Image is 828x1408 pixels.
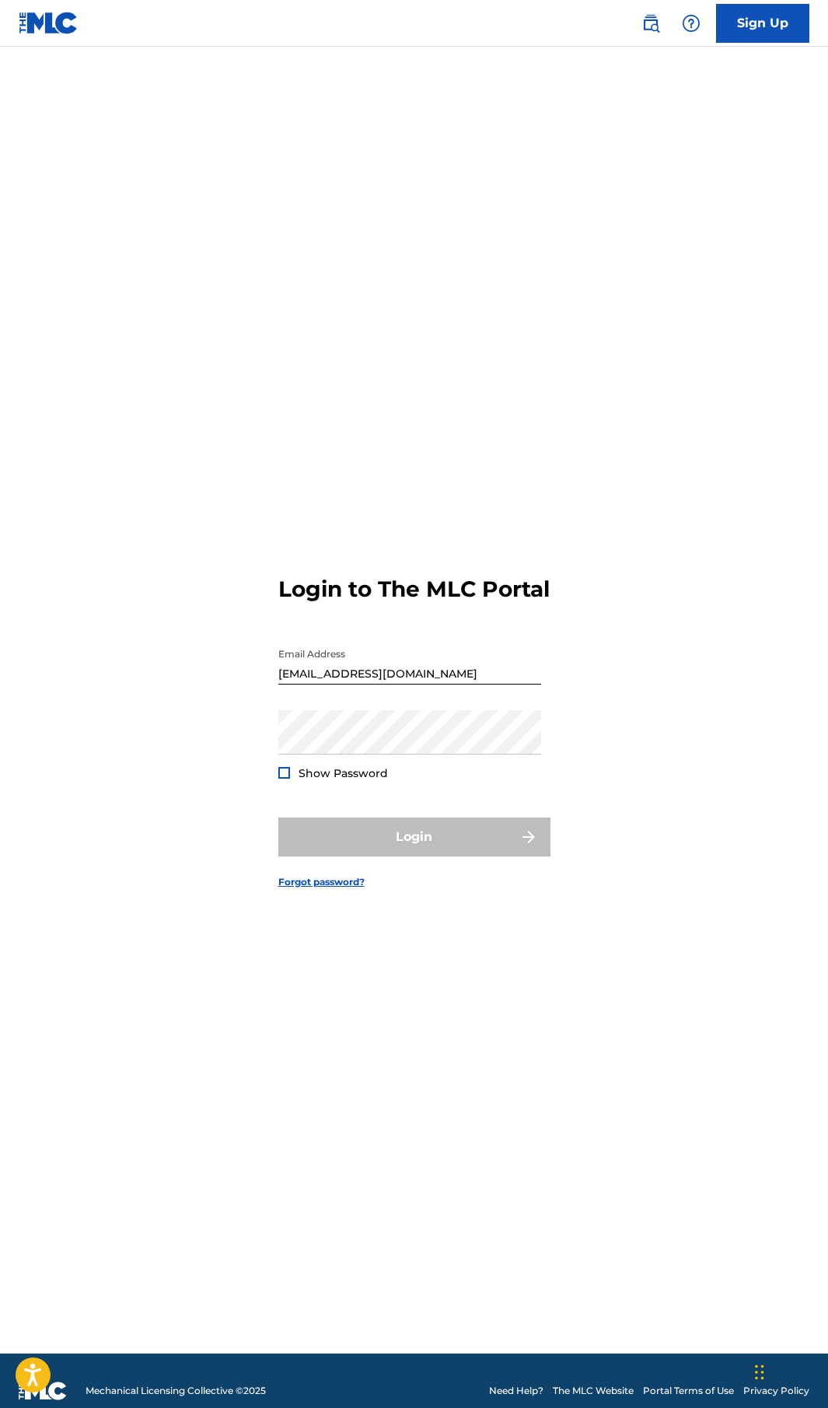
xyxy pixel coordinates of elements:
[19,12,79,34] img: MLC Logo
[299,766,388,780] span: Show Password
[743,1384,809,1398] a: Privacy Policy
[750,1333,828,1408] iframe: Chat Widget
[676,8,707,39] div: Help
[553,1384,634,1398] a: The MLC Website
[489,1384,543,1398] a: Need Help?
[643,1384,734,1398] a: Portal Terms of Use
[635,8,666,39] a: Public Search
[19,1382,67,1400] img: logo
[641,14,660,33] img: search
[278,576,550,603] h3: Login to The MLC Portal
[682,14,700,33] img: help
[278,875,365,889] a: Forgot password?
[86,1384,266,1398] span: Mechanical Licensing Collective © 2025
[716,4,809,43] a: Sign Up
[755,1349,764,1396] div: Drag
